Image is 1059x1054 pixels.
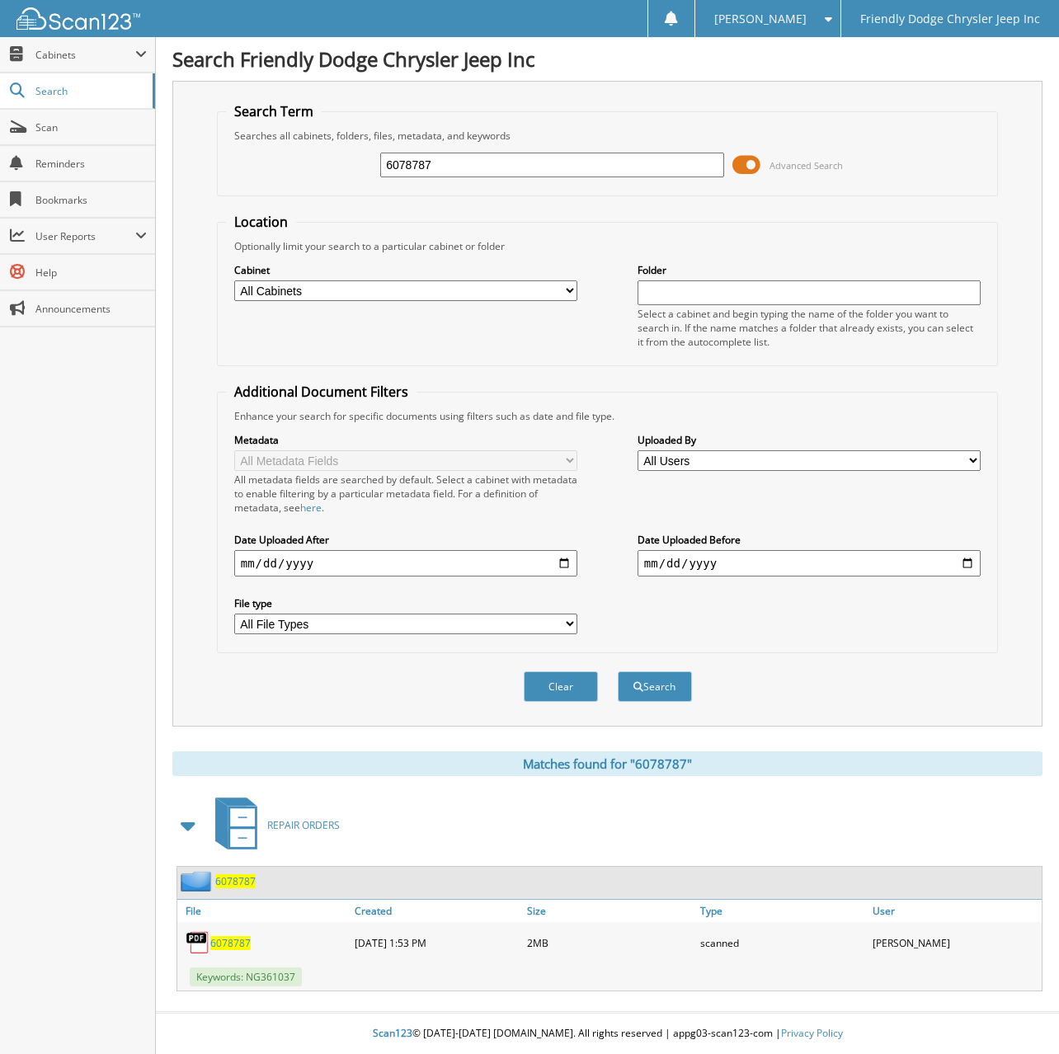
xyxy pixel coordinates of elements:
[618,671,692,702] button: Search
[523,900,696,922] a: Size
[210,936,251,950] a: 6078787
[205,793,340,858] a: REPAIR ORDERS
[234,473,577,515] div: All metadata fields are searched by default. Select a cabinet with metadata to enable filtering b...
[234,433,577,447] label: Metadata
[226,383,417,401] legend: Additional Document Filters
[300,501,322,515] a: here
[696,900,869,922] a: Type
[714,14,807,24] span: [PERSON_NAME]
[868,926,1042,959] div: [PERSON_NAME]
[35,302,147,316] span: Announcements
[226,239,990,253] div: Optionally limit your search to a particular cabinet or folder
[523,926,696,959] div: 2MB
[172,751,1043,776] div: Matches found for "6078787"
[16,7,140,30] img: scan123-logo-white.svg
[234,533,577,547] label: Date Uploaded After
[638,263,981,277] label: Folder
[638,533,981,547] label: Date Uploaded Before
[868,900,1042,922] a: User
[781,1026,843,1040] a: Privacy Policy
[172,45,1043,73] h1: Search Friendly Dodge Chrysler Jeep Inc
[35,266,147,280] span: Help
[35,48,135,62] span: Cabinets
[524,671,598,702] button: Clear
[181,871,215,892] img: folder2.png
[638,550,981,576] input: end
[226,409,990,423] div: Enhance your search for specific documents using filters such as date and file type.
[234,263,577,277] label: Cabinet
[267,818,340,832] span: REPAIR ORDERS
[860,14,1040,24] span: Friendly Dodge Chrysler Jeep Inc
[234,550,577,576] input: start
[35,193,147,207] span: Bookmarks
[215,874,256,888] a: 6078787
[35,157,147,171] span: Reminders
[35,120,147,134] span: Scan
[156,1014,1059,1054] div: © [DATE]-[DATE] [DOMAIN_NAME]. All rights reserved | appg03-scan123-com |
[373,1026,412,1040] span: Scan123
[234,596,577,610] label: File type
[35,229,135,243] span: User Reports
[696,926,869,959] div: scanned
[190,967,302,986] span: Keywords: NG361037
[177,900,351,922] a: File
[638,433,981,447] label: Uploaded By
[226,213,296,231] legend: Location
[351,926,524,959] div: [DATE] 1:53 PM
[226,129,990,143] div: Searches all cabinets, folders, files, metadata, and keywords
[770,159,843,172] span: Advanced Search
[351,900,524,922] a: Created
[638,307,981,349] div: Select a cabinet and begin typing the name of the folder you want to search in. If the name match...
[35,84,144,98] span: Search
[186,930,210,955] img: PDF.png
[226,102,322,120] legend: Search Term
